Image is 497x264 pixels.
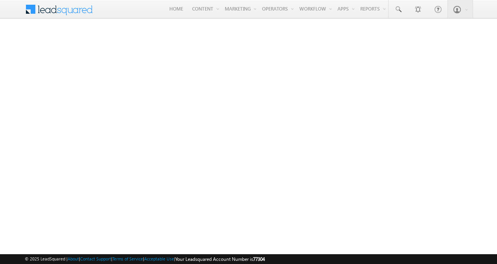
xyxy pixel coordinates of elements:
span: Your Leadsquared Account Number is [175,256,265,262]
a: About [68,256,79,261]
a: Terms of Service [112,256,143,261]
span: © 2025 LeadSquared | | | | | [25,255,265,263]
a: Acceptable Use [144,256,174,261]
a: Contact Support [80,256,111,261]
span: 77304 [253,256,265,262]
